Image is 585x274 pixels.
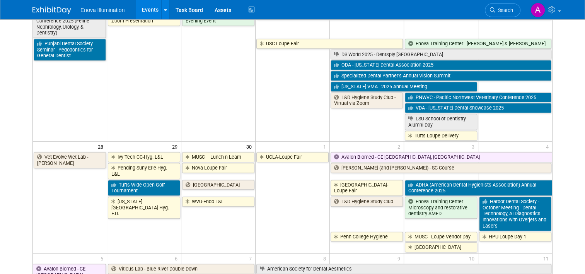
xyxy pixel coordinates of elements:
span: 11 [542,253,552,263]
span: 29 [171,142,181,151]
span: 28 [97,142,107,151]
span: 10 [468,253,478,263]
a: [US_STATE] VMA - 2025 Annual Meeting [331,82,477,92]
a: PNWVC - Pacific Northwest Veterinary Conference 2025 [405,92,551,103]
a: [GEOGRAPHIC_DATA] [405,242,477,252]
a: Ivy Tech CC-Hyg. L&L [108,152,180,162]
a: American Society for Dental Aesthetics [256,264,551,274]
a: MUSC - Loupe Vendor Day [405,232,477,242]
a: Tufts Wide Open Golf Tournament [108,180,180,196]
a: L&D Hygiene Study Club - Virtual via Zoom [331,92,403,108]
a: [PERSON_NAME] (and [PERSON_NAME]) - SC Course [331,163,551,173]
span: 4 [545,142,552,151]
a: HPU-Loupe Day 1 [479,232,551,242]
span: 9 [397,253,404,263]
a: [GEOGRAPHIC_DATA]-Loupe Fair [331,180,403,196]
a: Vet Evolve Wet Lab - [PERSON_NAME] [34,152,106,168]
a: Feline VMA Annual Conference 2025 (Feline Nephrology, Urology, & Dentistry) [33,10,106,38]
a: ADHA (American Dental Hygienists Association) Annual Conference 2025 [405,180,552,196]
a: [US_STATE][GEOGRAPHIC_DATA]-Hyg. F.U. [108,197,180,219]
span: 7 [248,253,255,263]
a: [GEOGRAPHIC_DATA] [182,180,254,190]
a: Pending Suny Erie-Hyg. L&L [108,163,180,179]
span: 5 [100,253,107,263]
a: UCLA-Loupe Fair [256,152,329,162]
span: 8 [322,253,329,263]
a: VDA - [US_STATE] Dental Showcase 2025 [405,103,551,113]
img: ExhibitDay [32,7,71,14]
img: Andrea Miller [530,3,545,17]
a: WVU-Endo L&L [182,197,254,207]
a: Enova Training Center Microscopy and restorative dentistry AMED [405,197,477,219]
span: 1 [322,142,329,151]
a: USC-Loupe Fair [256,39,403,49]
a: Search [485,3,520,17]
a: Punjabi Dental Society Seminar - Pedodontics for General Dentist [34,39,106,61]
a: Specialized Dental Partner’s Annual Vision Summit [331,71,551,81]
a: Avalon Biomed - CE [GEOGRAPHIC_DATA], [GEOGRAPHIC_DATA] [331,152,552,162]
a: LSU School of Dentistry Alumni Day [405,114,477,130]
span: 30 [246,142,255,151]
span: 3 [471,142,478,151]
a: Tufts Loupe Delivery [405,131,477,141]
a: Harbor Dental Society - October Meeting - Dental Technology, AI Diagnostics Innovations with Over... [479,197,551,231]
a: Enova Training Center - [PERSON_NAME] & [PERSON_NAME] [405,39,551,49]
a: L&D Hygiene Study Club [331,197,403,207]
a: Penn College-Hygiene [331,232,403,242]
span: Enova Illumination [80,7,125,13]
span: Search [495,7,513,13]
a: DS World 2025 - Dentsply [GEOGRAPHIC_DATA] [331,50,551,60]
span: 6 [174,253,181,263]
a: ODA - [US_STATE] Dental Association 2025 [331,60,551,70]
span: 2 [397,142,404,151]
a: MUSC – Lunch n Learn [182,152,254,162]
a: Nova Loupe Fair [182,163,254,173]
a: Viticus Lab - Blue River Double Down [108,264,254,274]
